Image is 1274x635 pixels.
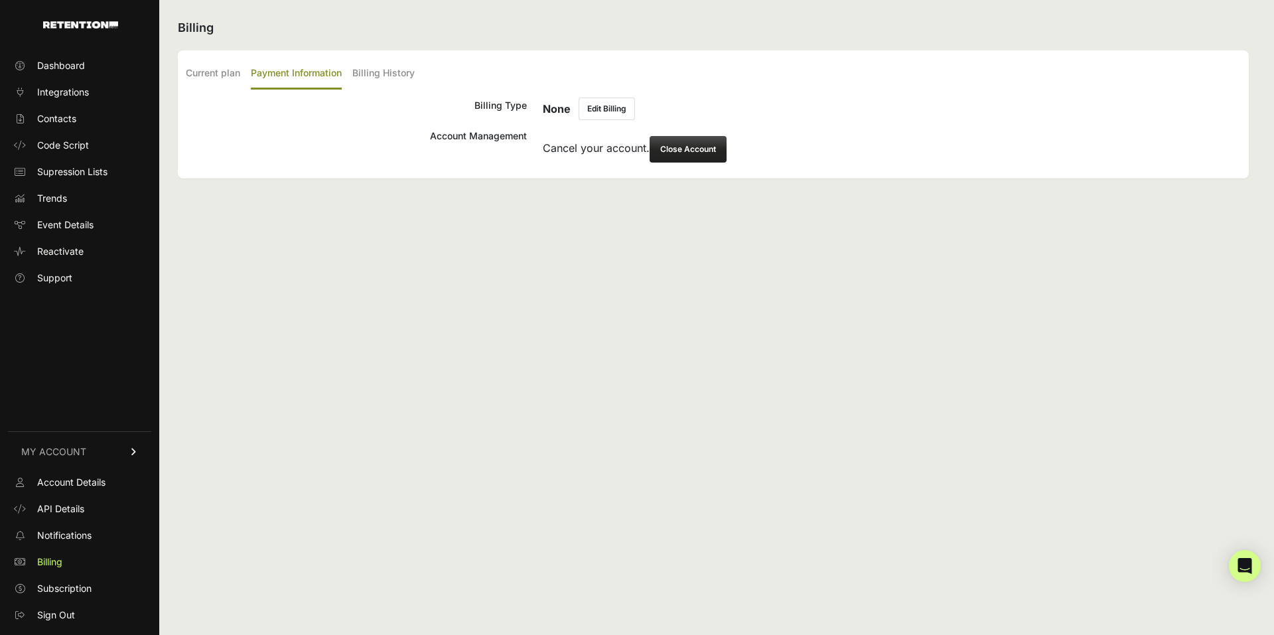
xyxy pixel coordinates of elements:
[8,498,151,520] a: API Details
[21,445,86,459] span: MY ACCOUNT
[37,59,85,72] span: Dashboard
[37,218,94,232] span: Event Details
[178,19,1249,37] h2: Billing
[1229,550,1261,582] div: Open Intercom Messenger
[37,582,92,595] span: Subscription
[8,188,151,209] a: Trends
[8,578,151,599] a: Subscription
[543,101,571,117] h6: None
[186,128,527,163] div: Account Management
[8,525,151,546] a: Notifications
[8,135,151,156] a: Code Script
[8,267,151,289] a: Support
[543,128,1241,163] div: Cancel your account.
[579,98,635,120] button: Edit Billing
[650,136,727,163] button: Close Account
[37,139,89,152] span: Code Script
[352,58,415,90] label: Billing History
[37,502,84,516] span: API Details
[8,161,151,182] a: Supression Lists
[37,112,76,125] span: Contacts
[37,529,92,542] span: Notifications
[37,555,62,569] span: Billing
[37,608,75,622] span: Sign Out
[37,245,84,258] span: Reactivate
[37,271,72,285] span: Support
[8,551,151,573] a: Billing
[8,241,151,262] a: Reactivate
[8,82,151,103] a: Integrations
[37,86,89,99] span: Integrations
[251,58,342,90] label: Payment Information
[8,214,151,236] a: Event Details
[8,472,151,493] a: Account Details
[37,165,107,178] span: Supression Lists
[186,58,240,90] label: Current plan
[186,98,527,120] div: Billing Type
[37,192,67,205] span: Trends
[8,431,151,472] a: MY ACCOUNT
[8,604,151,626] a: Sign Out
[43,21,118,29] img: Retention.com
[37,476,106,489] span: Account Details
[8,108,151,129] a: Contacts
[8,55,151,76] a: Dashboard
